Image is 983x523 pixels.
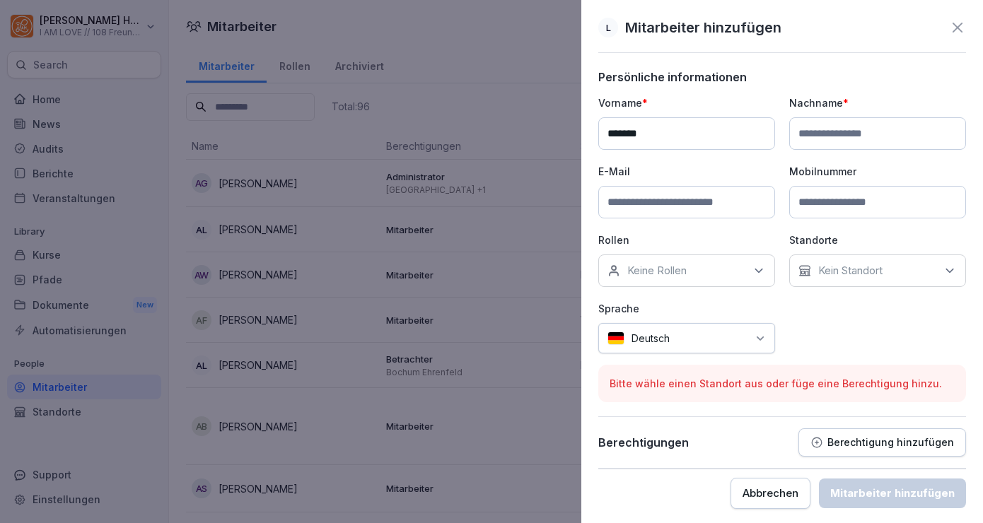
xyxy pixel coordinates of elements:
[598,164,775,179] p: E-Mail
[627,264,687,278] p: Keine Rollen
[731,478,810,509] button: Abbrechen
[598,435,689,449] p: Berechtigungen
[598,233,775,247] p: Rollen
[818,264,883,278] p: Kein Standort
[819,478,966,508] button: Mitarbeiter hinzufügen
[607,331,624,345] img: de.svg
[598,301,775,316] p: Sprache
[827,437,954,448] p: Berechtigung hinzufügen
[598,70,966,84] p: Persönliche informationen
[598,95,775,110] p: Vorname
[598,18,618,37] div: L
[743,486,798,501] div: Abbrechen
[598,323,775,353] div: Deutsch
[830,486,955,501] div: Mitarbeiter hinzufügen
[789,233,966,247] p: Standorte
[789,95,966,110] p: Nachname
[798,428,966,457] button: Berechtigung hinzufügen
[625,17,781,38] p: Mitarbeiter hinzufügen
[610,376,955,391] p: Bitte wähle einen Standort aus oder füge eine Berechtigung hinzu.
[789,164,966,179] p: Mobilnummer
